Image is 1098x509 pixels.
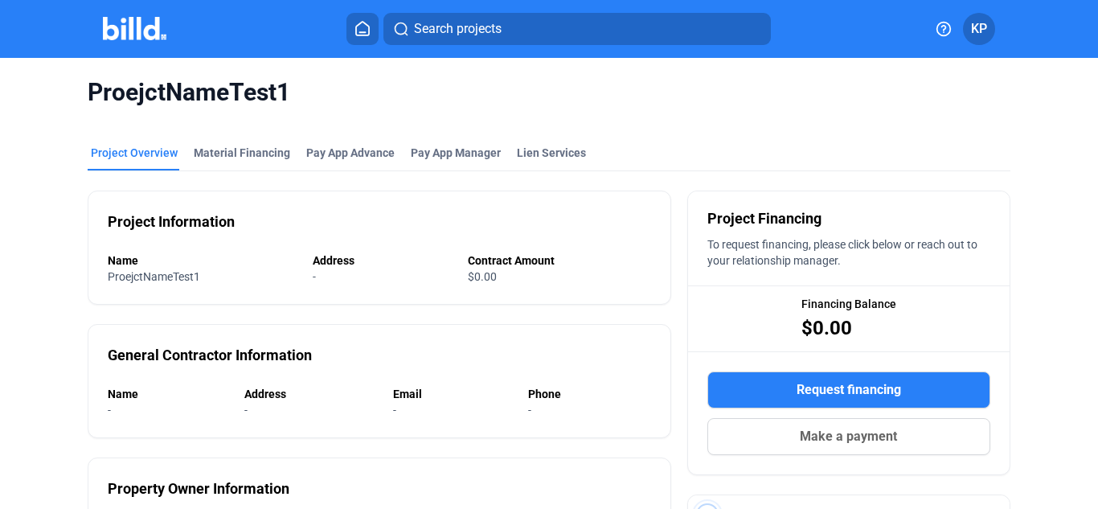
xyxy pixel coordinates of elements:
div: Contract Amount [468,252,651,269]
div: Phone [528,386,651,402]
button: Search projects [383,13,771,45]
span: ProejctNameTest1 [108,270,200,283]
span: Search projects [414,19,502,39]
div: Name [108,252,297,269]
span: Make a payment [800,427,897,446]
span: ProejctNameTest1 [88,77,1010,108]
span: Financing Balance [801,296,896,312]
span: - [313,270,316,283]
div: Address [313,252,451,269]
span: $0.00 [468,270,497,283]
span: KP [971,19,987,39]
button: Request financing [707,371,990,408]
div: Email [393,386,512,402]
span: - [393,404,396,417]
div: General Contractor Information [108,344,312,367]
span: Request financing [797,380,901,400]
span: - [244,404,248,417]
div: Project Information [108,211,235,233]
div: Material Financing [194,145,290,161]
span: - [108,404,111,417]
div: Property Owner Information [108,478,289,500]
span: $0.00 [801,315,852,341]
div: Lien Services [517,145,586,161]
button: KP [963,13,995,45]
img: Billd Company Logo [103,17,166,40]
div: Address [244,386,376,402]
span: To request financing, please click below or reach out to your relationship manager. [707,238,977,267]
div: Pay App Advance [306,145,395,161]
div: Name [108,386,228,402]
button: Make a payment [707,418,990,455]
span: Pay App Manager [411,145,501,161]
span: Project Financing [707,207,821,230]
div: Project Overview [91,145,178,161]
span: - [528,404,531,417]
